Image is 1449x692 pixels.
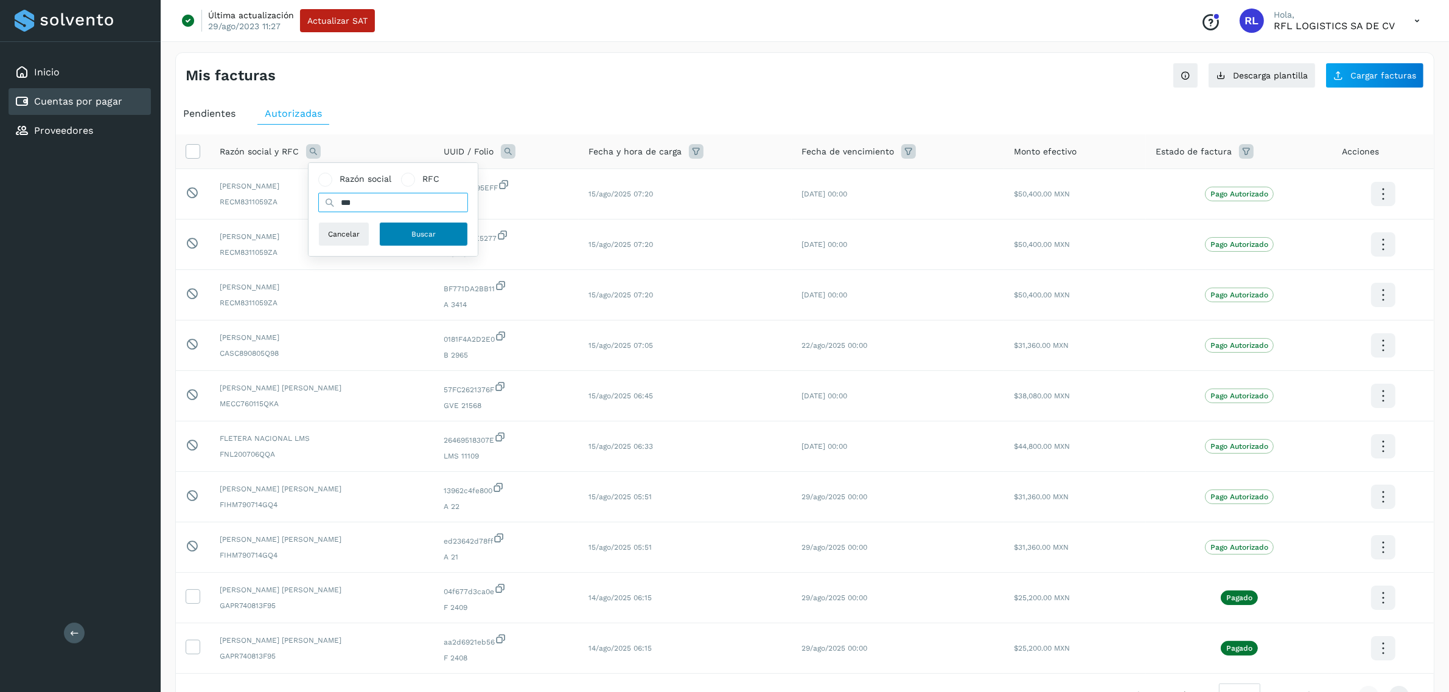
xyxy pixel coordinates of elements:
[220,282,424,292] span: [PERSON_NAME]
[220,499,424,510] span: FIHM790714GQ4
[588,341,653,350] span: 15/ago/2025 07:05
[220,550,424,561] span: FIHM790714GQ4
[220,348,424,359] span: CASC890805Q98
[801,190,847,198] span: [DATE] 00:00
[1274,20,1395,32] p: RFL LOGISTICS SA DE CV
[588,392,653,400] span: 15/ago/2025 06:45
[801,145,894,158] span: Fecha de vencimiento
[444,381,569,395] span: 57FC2621376F
[444,431,569,446] span: 26469518307E
[208,10,294,21] p: Última actualización
[444,229,569,244] span: BC13A0AE5277
[220,534,424,545] span: [PERSON_NAME] [PERSON_NAME]
[220,196,424,207] span: RECM8311059ZA
[1014,145,1077,158] span: Monto efectivo
[1210,543,1268,552] p: Pago Autorizado
[220,382,424,393] span: [PERSON_NAME] [PERSON_NAME]
[1233,71,1308,80] span: Descarga plantilla
[208,21,281,32] p: 29/ago/2023 11:27
[444,400,569,411] span: GVE 21568
[801,543,867,552] span: 29/ago/2025 00:00
[801,291,847,299] span: [DATE] 00:00
[1208,63,1316,88] button: Descarga plantilla
[1210,392,1268,400] p: Pago Autorizado
[220,181,424,192] span: [PERSON_NAME]
[444,532,569,547] span: ed23642d78ff
[1014,543,1069,552] span: $31,360.00 MXN
[588,593,652,602] span: 14/ago/2025 06:15
[220,332,424,343] span: [PERSON_NAME]
[1226,644,1252,652] p: Pagado
[220,635,424,646] span: [PERSON_NAME] [PERSON_NAME]
[1342,145,1379,158] span: Acciones
[444,552,569,562] span: A 21
[1014,593,1070,602] span: $25,200.00 MXN
[1226,593,1252,602] p: Pagado
[34,95,122,107] a: Cuentas por pagar
[801,644,867,652] span: 29/ago/2025 00:00
[444,652,569,663] span: F 2408
[444,350,569,361] span: B 2965
[1210,240,1268,249] p: Pago Autorizado
[220,231,424,242] span: [PERSON_NAME]
[801,493,867,501] span: 29/ago/2025 00:00
[444,501,569,512] span: A 22
[1014,291,1070,299] span: $50,400.00 MXN
[220,247,424,258] span: RECM8311059ZA
[1014,341,1069,350] span: $31,360.00 MXN
[265,108,322,119] span: Autorizadas
[444,602,569,613] span: F 2409
[186,67,276,85] h4: Mis facturas
[801,341,867,350] span: 22/ago/2025 00:00
[588,190,653,198] span: 15/ago/2025 07:20
[444,249,569,260] span: A 3415
[444,633,569,648] span: aa2d6921eb56
[34,125,93,136] a: Proveedores
[588,145,682,158] span: Fecha y hora de carga
[588,291,653,299] span: 15/ago/2025 07:20
[1210,341,1268,350] p: Pago Autorizado
[588,240,653,249] span: 15/ago/2025 07:20
[588,493,652,501] span: 15/ago/2025 05:51
[183,108,236,119] span: Pendientes
[1274,10,1395,20] p: Hola,
[9,88,151,115] div: Cuentas por pagar
[220,483,424,494] span: [PERSON_NAME] [PERSON_NAME]
[300,9,375,32] button: Actualizar SAT
[1014,392,1070,400] span: $38,080.00 MXN
[1350,71,1416,80] span: Cargar facturas
[444,330,569,345] span: 0181F4A2D2E0
[1014,240,1070,249] span: $50,400.00 MXN
[1210,442,1268,451] p: Pago Autorizado
[588,644,652,652] span: 14/ago/2025 06:15
[220,433,424,444] span: FLETERA NACIONAL LMS
[9,59,151,86] div: Inicio
[444,280,569,294] span: BF771DA2BB11
[444,482,569,496] span: 13962c4fe800
[220,398,424,409] span: MECC760115QKA
[1156,145,1232,158] span: Estado de factura
[1210,291,1268,299] p: Pago Autorizado
[220,297,424,308] span: RECM8311059ZA
[801,240,847,249] span: [DATE] 00:00
[801,593,867,602] span: 29/ago/2025 00:00
[444,145,494,158] span: UUID / Folio
[1210,190,1268,198] p: Pago Autorizado
[444,299,569,310] span: A 3414
[588,543,652,552] span: 15/ago/2025 05:51
[588,442,653,451] span: 15/ago/2025 06:33
[1014,190,1070,198] span: $50,400.00 MXN
[220,145,299,158] span: Razón social y RFC
[34,66,60,78] a: Inicio
[220,584,424,595] span: [PERSON_NAME] [PERSON_NAME]
[444,198,569,209] span: A 3416
[1325,63,1424,88] button: Cargar facturas
[1210,493,1268,501] p: Pago Autorizado
[801,442,847,451] span: [DATE] 00:00
[801,392,847,400] span: [DATE] 00:00
[1014,644,1070,652] span: $25,200.00 MXN
[1014,442,1070,451] span: $44,800.00 MXN
[220,449,424,460] span: FNL200706QQA
[444,583,569,597] span: 04f677d3ca0e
